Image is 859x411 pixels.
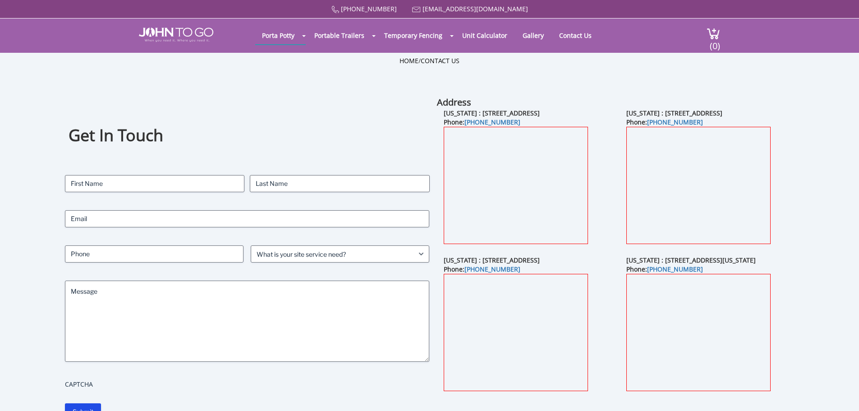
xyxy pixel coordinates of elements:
[464,118,520,126] a: [PHONE_NUMBER]
[400,56,459,65] ul: /
[421,56,459,65] a: Contact Us
[444,118,520,126] b: Phone:
[707,28,720,40] img: cart a
[437,96,471,108] b: Address
[308,27,371,44] a: Portable Trailers
[139,28,213,42] img: JOHN to go
[444,265,520,273] b: Phone:
[823,375,859,411] button: Live Chat
[444,109,540,117] b: [US_STATE] : [STREET_ADDRESS]
[626,265,703,273] b: Phone:
[423,5,528,13] a: [EMAIL_ADDRESS][DOMAIN_NAME]
[709,32,720,52] span: (0)
[647,118,703,126] a: [PHONE_NUMBER]
[412,7,421,13] img: Mail
[65,245,243,263] input: Phone
[455,27,514,44] a: Unit Calculator
[331,6,339,14] img: Call
[65,175,244,192] input: First Name
[626,109,722,117] b: [US_STATE] : [STREET_ADDRESS]
[341,5,397,13] a: [PHONE_NUMBER]
[464,265,520,273] a: [PHONE_NUMBER]
[400,56,418,65] a: Home
[377,27,449,44] a: Temporary Fencing
[250,175,429,192] input: Last Name
[516,27,551,44] a: Gallery
[626,118,703,126] b: Phone:
[65,210,430,227] input: Email
[626,256,756,264] b: [US_STATE] : [STREET_ADDRESS][US_STATE]
[647,265,703,273] a: [PHONE_NUMBER]
[444,256,540,264] b: [US_STATE] : [STREET_ADDRESS]
[65,380,430,389] label: CAPTCHA
[69,125,426,147] h1: Get In Touch
[255,27,301,44] a: Porta Potty
[552,27,598,44] a: Contact Us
